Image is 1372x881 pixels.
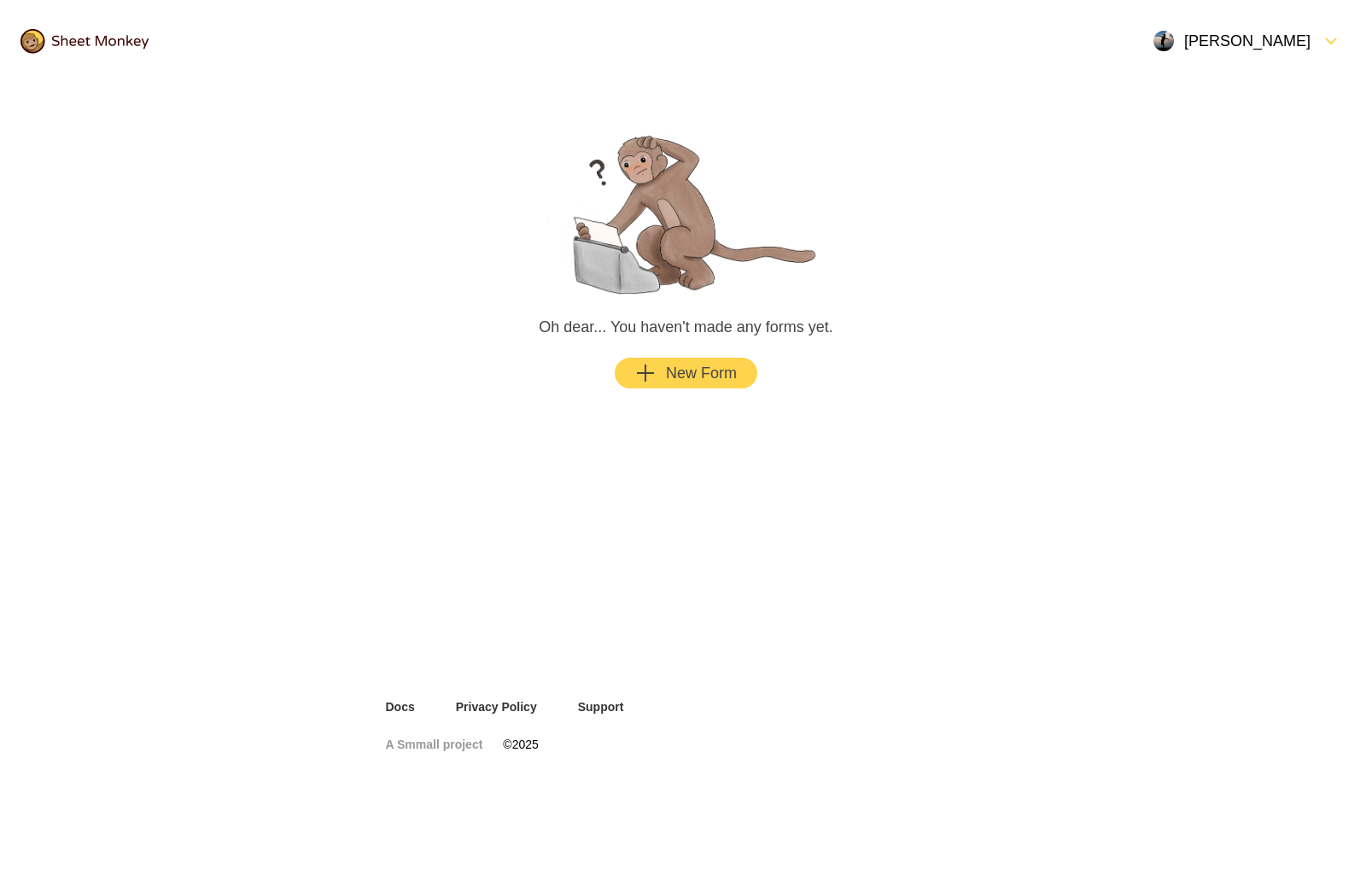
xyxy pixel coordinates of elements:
[635,363,737,383] div: New Form
[1321,31,1341,51] svg: FormDown
[386,698,415,715] a: Docs
[635,363,656,383] svg: Add
[1143,20,1352,61] button: Open Menu
[539,317,833,337] p: Oh dear... You haven't made any forms yet.
[20,29,149,54] img: logo@2x.png
[1153,31,1311,51] div: [PERSON_NAME]
[503,736,538,753] span: © 2025
[533,123,840,296] img: empty.png
[386,736,483,753] a: A Smmall project
[578,698,624,715] a: Support
[456,698,537,715] a: Privacy Policy
[615,358,757,388] button: AddNew Form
